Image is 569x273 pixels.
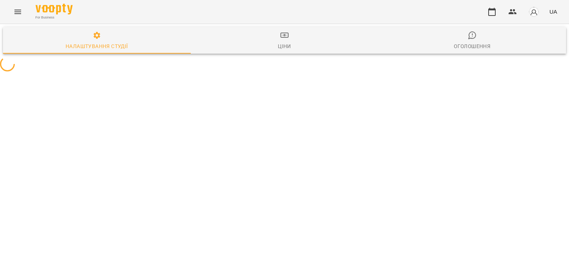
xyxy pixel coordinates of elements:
img: Voopty Logo [36,4,73,14]
div: Оголошення [454,42,490,51]
div: Налаштування студії [66,42,128,51]
span: UA [549,8,557,16]
button: Menu [9,3,27,21]
button: UA [546,5,560,18]
div: Ціни [278,42,291,51]
span: For Business [36,15,73,20]
img: avatar_s.png [529,7,539,17]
